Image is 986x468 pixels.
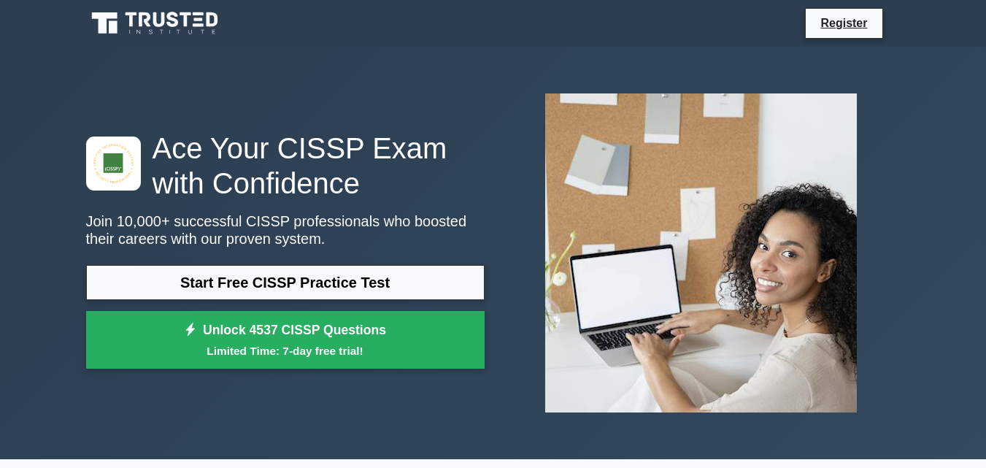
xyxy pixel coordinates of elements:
[86,212,485,248] p: Join 10,000+ successful CISSP professionals who boosted their careers with our proven system.
[86,131,485,201] h1: Ace Your CISSP Exam with Confidence
[86,265,485,300] a: Start Free CISSP Practice Test
[86,311,485,369] a: Unlock 4537 CISSP QuestionsLimited Time: 7-day free trial!
[104,342,466,359] small: Limited Time: 7-day free trial!
[812,14,876,32] a: Register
